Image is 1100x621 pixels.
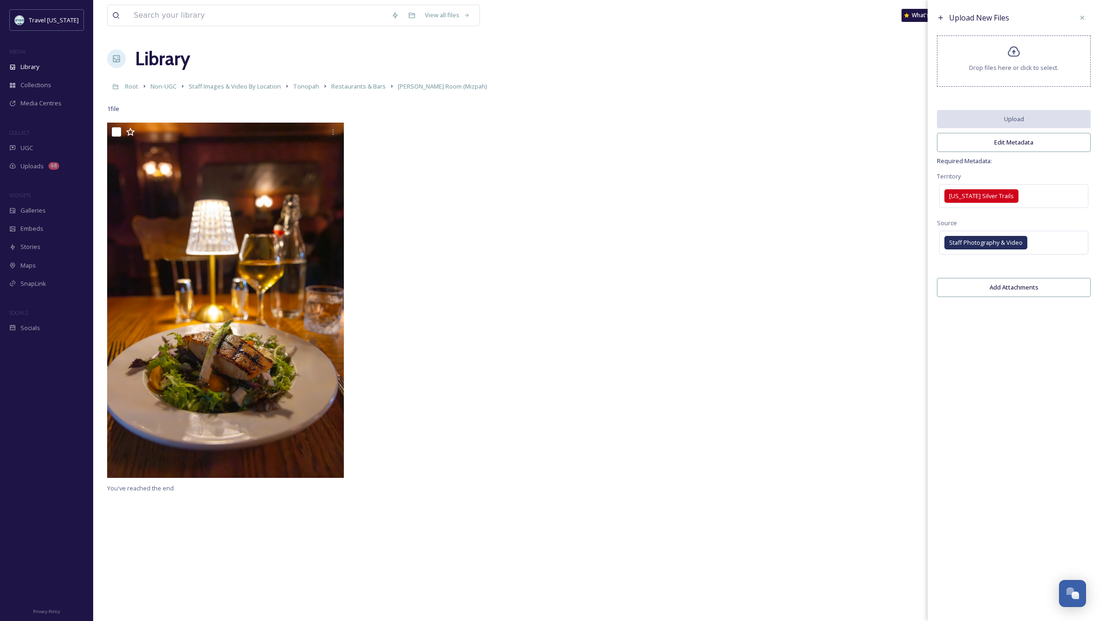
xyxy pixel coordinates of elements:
[937,172,961,180] span: Territory
[9,48,26,55] span: MEDIA
[107,484,174,492] span: You've reached the end
[937,157,1091,166] span: Required Metadata:
[107,123,344,478] img: Grilled Salmon with Cline Chardonnay - Jack Dempsey Room.jpg
[949,238,1023,247] span: Staff Photography & Video
[125,82,138,90] span: Root
[293,81,319,92] a: Tonopah
[189,81,281,92] a: Staff Images & Video By Location
[29,16,79,24] span: Travel [US_STATE]
[20,224,43,233] span: Embeds
[937,133,1091,152] button: Edit Metadata
[9,309,28,316] span: SOCIALS
[20,162,44,171] span: Uploads
[20,261,36,270] span: Maps
[15,15,24,25] img: download.jpeg
[135,45,190,73] a: Library
[1059,580,1086,607] button: Open Chat
[331,82,386,90] span: Restaurants & Bars
[125,81,138,92] a: Root
[107,104,119,113] span: 1 file
[949,13,1009,23] span: Upload New Files
[20,242,41,251] span: Stories
[20,99,61,108] span: Media Centres
[150,81,177,92] a: Non-UGC
[33,608,60,614] span: Privacy Policy
[189,82,281,90] span: Staff Images & Video By Location
[398,82,487,90] span: [PERSON_NAME] Room (Mizpah)
[20,206,46,215] span: Galleries
[20,144,33,152] span: UGC
[20,324,40,332] span: Socials
[20,62,39,71] span: Library
[9,192,31,199] span: WIDGETS
[969,63,1059,72] span: Drop files here or click to select.
[937,110,1091,128] button: Upload
[949,192,1014,200] span: [US_STATE] Silver Trails
[150,82,177,90] span: Non-UGC
[331,81,386,92] a: Restaurants & Bars
[937,278,1091,297] button: Add Attachments
[129,5,387,26] input: Search your library
[20,279,46,288] span: SnapLink
[293,82,319,90] span: Tonopah
[33,605,60,616] a: Privacy Policy
[20,81,51,90] span: Collections
[420,6,475,24] a: View all files
[902,9,948,22] a: What's New
[9,129,29,136] span: COLLECT
[398,81,487,92] a: [PERSON_NAME] Room (Mizpah)
[937,219,957,227] span: Source
[48,162,59,170] div: 68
